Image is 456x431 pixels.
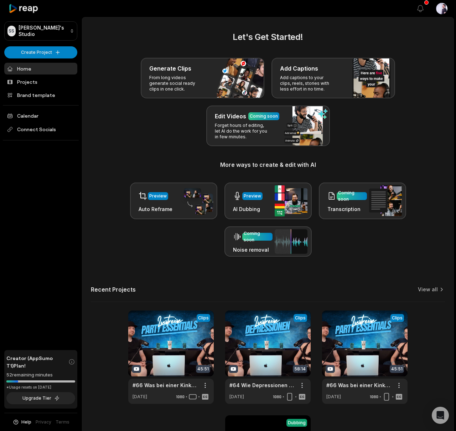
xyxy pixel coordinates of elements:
h3: Auto Reframe [139,205,172,213]
span: Creator (AppSumo T1) Plan! [6,354,68,369]
h3: Add Captions [280,64,318,73]
div: 52 remaining minutes [6,371,75,379]
h3: Generate Clips [149,64,191,73]
a: Brand template [4,89,77,101]
span: Help [21,419,31,425]
div: SS [7,26,16,36]
div: Preview [149,193,167,199]
div: Preview [244,193,261,199]
h3: Edit Videos [215,112,246,120]
img: transcription.png [369,185,402,216]
span: Connect Socials [4,123,77,136]
a: Home [4,63,77,75]
img: auto_reframe.png [180,187,213,215]
button: Upgrade Tier [6,392,75,404]
a: #64 Wie Depressionen und ADHS unser Leben beeinflussen | Mentale Gesundheit [229,381,295,389]
h3: More ways to create & edit with AI [91,160,445,169]
a: Projects [4,76,77,88]
div: Coming soon [338,190,366,202]
h2: Let's Get Started! [91,31,445,43]
a: Calendar [4,110,77,122]
a: View all [418,286,438,293]
img: ai_dubbing.png [275,185,307,216]
img: noise_removal.png [275,229,307,254]
div: Coming soon [250,113,278,119]
a: Terms [56,419,69,425]
h2: Recent Projects [91,286,136,293]
div: Open Intercom Messenger [432,407,449,424]
h3: Transcription [327,205,367,213]
div: Coming soon [244,230,271,243]
p: From long videos generate social ready clips in one click. [149,75,204,92]
a: #66 Was bei einer Kinky Party nicht fehlen darf | Whats in our Bag Flowers & Bees Edition [133,381,198,389]
button: Create Project [4,46,77,58]
a: Privacy [36,419,51,425]
button: Help [12,419,31,425]
h3: AI Dubbing [233,205,263,213]
h3: Noise removal [233,246,273,253]
p: Add captions to your clips, reels, stories with less effort in no time. [280,75,335,92]
p: Forget hours of editing, let AI do the work for you in few minutes. [215,123,270,140]
p: [PERSON_NAME]'s Studio [19,25,67,37]
div: *Usage resets on [DATE] [6,385,75,390]
a: #66 Was bei einer Kinky Party nicht fehlen darf | Whats in our Bag Flowers & Bees Edition [326,381,392,389]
